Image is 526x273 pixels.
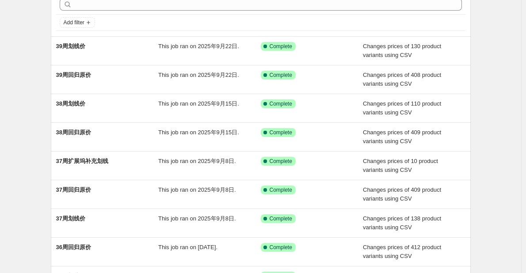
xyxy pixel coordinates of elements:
span: This job ran on 2025年9月8日. [158,215,236,222]
span: This job ran on 2025年9月15日. [158,129,239,136]
span: Changes prices of 408 product variants using CSV [363,72,441,87]
span: 37周扩展坞补充划线 [56,158,108,164]
span: This job ran on 2025年9月15日. [158,100,239,107]
span: 36周回归原价 [56,244,91,250]
span: 39周回归原价 [56,72,91,78]
span: Changes prices of 130 product variants using CSV [363,43,441,58]
span: Changes prices of 110 product variants using CSV [363,100,441,116]
span: This job ran on 2025年9月22日. [158,43,239,49]
span: Complete [270,158,292,165]
span: 38周划线价 [56,100,85,107]
span: This job ran on 2025年9月22日. [158,72,239,78]
span: Changes prices of 409 product variants using CSV [363,129,441,144]
span: 38周回归原价 [56,129,91,136]
span: Complete [270,244,292,251]
span: Changes prices of 10 product variants using CSV [363,158,438,173]
span: 37周划线价 [56,215,85,222]
span: Add filter [64,19,84,26]
span: Complete [270,100,292,107]
span: Changes prices of 412 product variants using CSV [363,244,441,259]
span: Complete [270,186,292,193]
span: Changes prices of 138 product variants using CSV [363,215,441,231]
span: Complete [270,215,292,222]
button: Add filter [60,17,95,28]
span: This job ran on 2025年9月8日. [158,186,236,193]
span: This job ran on 2025年9月8日. [158,158,236,164]
span: 39周划线价 [56,43,85,49]
span: Complete [270,129,292,136]
span: 37周回归原价 [56,186,91,193]
span: Complete [270,43,292,50]
span: This job ran on [DATE]. [158,244,217,250]
span: Changes prices of 409 product variants using CSV [363,186,441,202]
span: Complete [270,72,292,79]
